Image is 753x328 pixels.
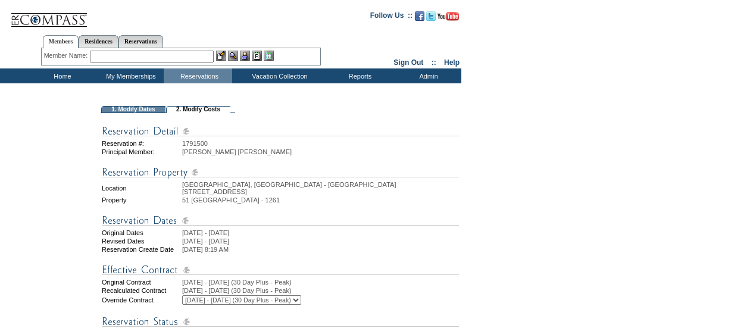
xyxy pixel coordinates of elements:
td: Reservation #: [102,140,181,147]
img: Follow us on Twitter [426,11,436,21]
td: Override Contract [102,295,181,305]
td: My Memberships [95,68,164,83]
td: Admin [393,68,461,83]
td: Original Contract [102,279,181,286]
td: Reservations [164,68,232,83]
td: Principal Member: [102,148,181,155]
td: Follow Us :: [370,10,413,24]
td: 1. Modify Dates [101,106,165,113]
span: :: [432,58,436,67]
a: Help [444,58,460,67]
td: [DATE] - [DATE] [182,238,459,245]
img: Impersonate [240,51,250,61]
img: b_edit.gif [216,51,226,61]
td: [DATE] - [DATE] (30 Day Plus - Peak) [182,287,459,294]
td: Reservation Create Date [102,246,181,253]
td: [DATE] - [DATE] (30 Day Plus - Peak) [182,279,459,286]
a: Residences [79,35,118,48]
img: Compass Home [10,3,88,27]
td: Reports [324,68,393,83]
td: Original Dates [102,229,181,236]
a: Reservations [118,35,163,48]
img: View [228,51,238,61]
img: Become our fan on Facebook [415,11,424,21]
img: Effective Contract [102,263,459,277]
td: 51 [GEOGRAPHIC_DATA] - 1261 [182,196,459,204]
img: Reservations [252,51,262,61]
td: [DATE] 8:19 AM [182,246,459,253]
img: b_calculator.gif [264,51,274,61]
a: Sign Out [393,58,423,67]
td: Revised Dates [102,238,181,245]
a: Members [43,35,79,48]
td: Recalculated Contract [102,287,181,294]
td: 1791500 [182,140,459,147]
img: Reservation Property [102,165,459,180]
img: Reservation Detail [102,124,459,139]
td: [GEOGRAPHIC_DATA], [GEOGRAPHIC_DATA] - [GEOGRAPHIC_DATA][STREET_ADDRESS] [182,181,459,195]
td: Property [102,196,181,204]
td: Home [27,68,95,83]
td: [DATE] - [DATE] [182,229,459,236]
td: Vacation Collection [232,68,324,83]
a: Become our fan on Facebook [415,15,424,22]
a: Follow us on Twitter [426,15,436,22]
td: Location [102,181,181,195]
img: Reservation Dates [102,213,459,228]
td: 2. Modify Costs [166,106,230,113]
a: Subscribe to our YouTube Channel [438,15,459,22]
img: Subscribe to our YouTube Channel [438,12,459,21]
div: Member Name: [44,51,90,61]
td: [PERSON_NAME] [PERSON_NAME] [182,148,459,155]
